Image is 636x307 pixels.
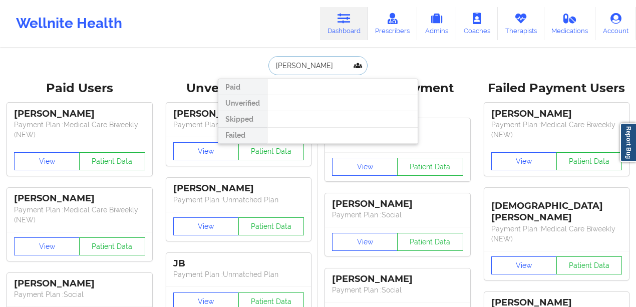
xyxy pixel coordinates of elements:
p: Payment Plan : Unmatched Plan [173,269,304,279]
div: Paid [218,79,267,95]
div: [PERSON_NAME] [173,108,304,120]
p: Payment Plan : Unmatched Plan [173,120,304,130]
div: Unverified [218,95,267,111]
p: Payment Plan : Medical Care Biweekly (NEW) [491,120,622,140]
div: [PERSON_NAME] [332,273,463,285]
button: Patient Data [238,142,304,160]
button: View [173,142,239,160]
div: Paid Users [7,81,152,96]
button: Patient Data [79,237,145,255]
p: Payment Plan : Medical Care Biweekly (NEW) [491,224,622,244]
button: View [14,152,80,170]
button: View [491,256,557,274]
div: [PERSON_NAME] [173,183,304,194]
button: Patient Data [238,217,304,235]
div: [PERSON_NAME] [14,193,145,204]
button: View [332,233,398,251]
p: Payment Plan : Social [14,289,145,299]
a: Prescribers [368,7,418,40]
a: Admins [417,7,456,40]
p: Payment Plan : Unmatched Plan [173,195,304,205]
button: View [491,152,557,170]
div: [DEMOGRAPHIC_DATA][PERSON_NAME] [491,193,622,223]
div: Skipped [218,111,267,127]
div: JB [173,258,304,269]
a: Coaches [456,7,498,40]
div: [PERSON_NAME] [14,278,145,289]
div: Unverified Users [166,81,311,96]
a: Dashboard [320,7,368,40]
button: View [14,237,80,255]
a: Medications [544,7,596,40]
p: Payment Plan : Social [332,285,463,295]
a: Account [595,7,636,40]
button: Patient Data [79,152,145,170]
p: Payment Plan : Medical Care Biweekly (NEW) [14,120,145,140]
p: Payment Plan : Social [332,210,463,220]
p: Payment Plan : Medical Care Biweekly (NEW) [14,205,145,225]
button: Patient Data [397,233,463,251]
button: View [332,158,398,176]
div: [PERSON_NAME] [491,108,622,120]
div: Failed [218,128,267,144]
a: Therapists [498,7,544,40]
button: Patient Data [556,256,622,274]
button: View [173,217,239,235]
button: Patient Data [397,158,463,176]
div: Failed Payment Users [484,81,629,96]
div: [PERSON_NAME] [14,108,145,120]
button: Patient Data [556,152,622,170]
a: Report Bug [620,123,636,162]
div: [PERSON_NAME] [332,198,463,210]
